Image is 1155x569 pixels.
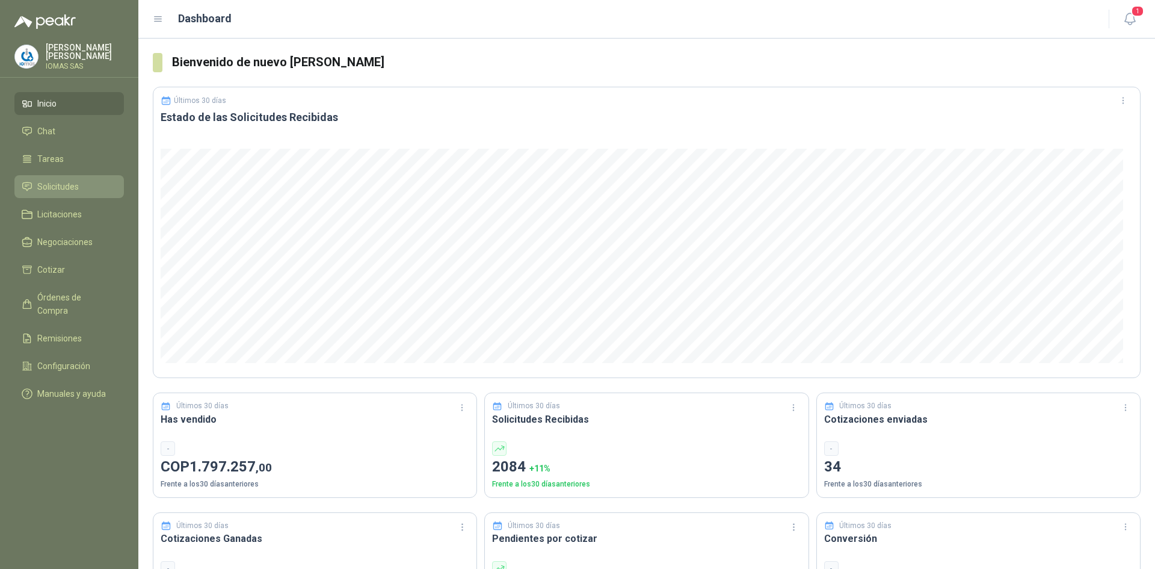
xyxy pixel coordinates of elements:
p: COP [161,456,469,479]
span: Configuración [37,359,90,373]
p: Últimos 30 días [839,520,892,532]
span: ,00 [256,461,272,474]
span: + 11 % [529,464,550,473]
h3: Has vendido [161,412,469,427]
p: 34 [824,456,1133,479]
span: Remisiones [37,332,82,345]
a: Negociaciones [14,231,124,253]
h3: Estado de las Solicitudes Recibidas [161,110,1133,125]
p: Últimos 30 días [839,400,892,412]
p: Últimos 30 días [176,520,229,532]
span: Órdenes de Compra [37,291,112,317]
p: 2084 [492,456,801,479]
h1: Dashboard [178,10,232,27]
h3: Cotizaciones enviadas [824,412,1133,427]
p: Últimos 30 días [508,520,560,532]
span: Inicio [37,97,57,110]
a: Manuales y ayuda [14,382,124,405]
p: IOMAS SAS [46,63,124,70]
h3: Bienvenido de nuevo [PERSON_NAME] [172,53,1141,72]
a: Configuración [14,355,124,378]
span: Licitaciones [37,208,82,221]
p: Últimos 30 días [176,400,229,412]
span: Solicitudes [37,180,79,193]
p: Frente a los 30 días anteriores [492,479,801,490]
h3: Pendientes por cotizar [492,531,801,546]
p: Últimos 30 días [174,96,226,105]
h3: Solicitudes Recibidas [492,412,801,427]
a: Tareas [14,148,124,170]
div: - [824,441,839,456]
p: Frente a los 30 días anteriores [161,479,469,490]
span: Negociaciones [37,235,93,249]
button: 1 [1119,8,1141,30]
p: [PERSON_NAME] [PERSON_NAME] [46,43,124,60]
p: Frente a los 30 días anteriores [824,479,1133,490]
img: Logo peakr [14,14,76,29]
a: Chat [14,120,124,143]
a: Licitaciones [14,203,124,226]
img: Company Logo [15,45,38,68]
h3: Cotizaciones Ganadas [161,531,469,546]
span: Cotizar [37,263,65,276]
span: 1 [1131,5,1144,17]
div: - [161,441,175,456]
a: Inicio [14,92,124,115]
p: Últimos 30 días [508,400,560,412]
a: Cotizar [14,258,124,281]
span: Chat [37,125,55,138]
span: Tareas [37,152,64,166]
a: Solicitudes [14,175,124,198]
a: Órdenes de Compra [14,286,124,322]
span: Manuales y ayuda [37,387,106,400]
h3: Conversión [824,531,1133,546]
a: Remisiones [14,327,124,350]
span: 1.797.257 [189,458,272,475]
